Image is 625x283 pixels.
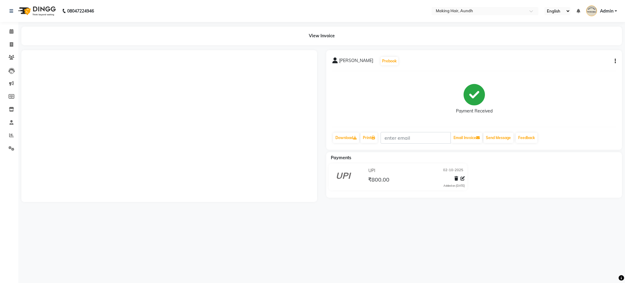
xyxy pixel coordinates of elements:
[381,57,398,65] button: Prebook
[443,167,463,174] span: 02-10-2025
[456,108,493,114] div: Payment Received
[360,133,378,143] a: Print
[483,133,513,143] button: Send Message
[381,132,451,144] input: enter email
[451,133,482,143] button: Email Invoice
[368,167,375,174] span: UPI
[67,2,94,20] b: 08047224946
[339,57,373,66] span: [PERSON_NAME]
[600,8,613,14] span: Admin
[16,2,57,20] img: logo
[516,133,537,143] a: Feedback
[443,184,465,188] div: Added on [DATE]
[333,133,359,143] a: Download
[586,6,597,16] img: Admin
[331,155,351,160] span: Payments
[368,176,389,185] span: ₹800.00
[21,27,622,45] div: View Invoice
